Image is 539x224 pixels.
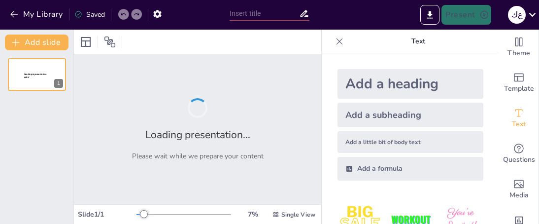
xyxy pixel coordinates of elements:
div: Change the overall theme [499,30,539,65]
div: Saved [74,10,105,19]
div: 1 [54,79,63,88]
span: Questions [503,154,535,165]
h2: Loading presentation... [145,128,250,142]
div: Add text boxes [499,101,539,136]
span: Single View [281,211,315,219]
div: Slide 1 / 1 [78,210,136,219]
div: 7 % [241,210,265,219]
input: Insert title [230,6,299,21]
div: Add images, graphics, shapes or video [499,172,539,207]
button: My Library [7,6,67,22]
div: Add a formula [337,157,483,181]
p: Text [347,30,489,53]
span: Sendsteps presentation editor [24,73,46,78]
span: Theme [507,48,530,59]
span: Template [504,83,534,94]
span: Position [104,36,116,48]
span: Text [512,119,526,130]
button: Export to PowerPoint [420,5,439,25]
div: ع ك [508,6,526,24]
button: Present [441,5,491,25]
button: Add slide [5,35,68,50]
div: Add a subheading [337,103,483,127]
div: Add ready made slides [499,65,539,101]
div: Get real-time input from your audience [499,136,539,172]
button: ع ك [508,5,526,25]
p: Please wait while we prepare your content [132,151,264,161]
div: Layout [78,34,94,50]
div: Add a heading [337,69,483,99]
div: Add a little bit of body text [337,131,483,153]
span: Media [509,190,529,201]
div: 1 [8,58,66,91]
